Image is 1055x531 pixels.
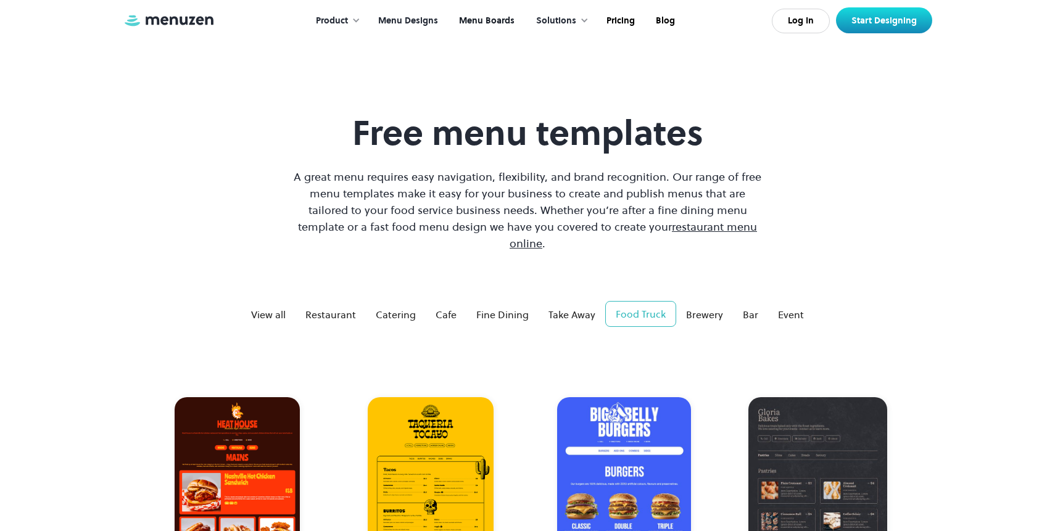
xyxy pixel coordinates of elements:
div: Fine Dining [476,307,529,322]
div: Cafe [436,307,457,322]
div: Brewery [686,307,723,322]
a: Menu Boards [447,2,524,40]
div: Take Away [548,307,595,322]
div: Solutions [524,2,595,40]
div: Food Truck [616,307,666,321]
a: Log In [772,9,830,33]
a: Pricing [595,2,644,40]
div: Catering [376,307,416,322]
a: Menu Designs [366,2,447,40]
div: Product [304,2,366,40]
div: Product [316,14,348,28]
a: Start Designing [836,7,932,33]
h1: Free menu templates [291,112,764,154]
div: Event [778,307,804,322]
div: Restaurant [305,307,356,322]
div: View all [251,307,286,322]
p: A great menu requires easy navigation, flexibility, and brand recognition. Our range of free menu... [291,168,764,252]
a: Blog [644,2,684,40]
div: Bar [743,307,758,322]
div: Solutions [536,14,576,28]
